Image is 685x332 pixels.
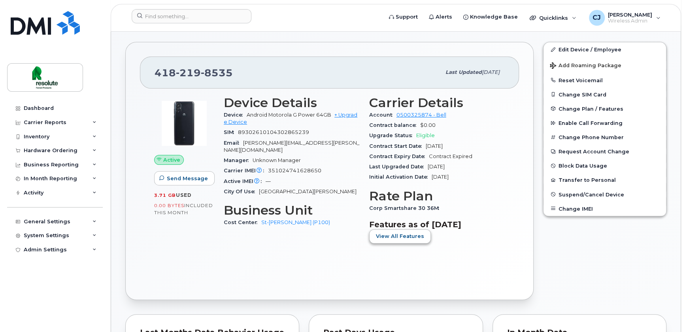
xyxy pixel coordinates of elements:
span: Upgrade Status [369,132,416,138]
span: CJ [593,13,601,23]
span: 8535 [201,67,233,79]
span: Support [396,13,418,21]
span: Wireless Admin [608,18,652,24]
span: 0.00 Bytes [154,203,184,208]
div: Clifford Joseph [583,10,666,26]
a: Support [383,9,423,25]
h3: Features as of [DATE] [369,220,505,229]
span: Enable Call Forwarding [559,120,623,126]
span: Account [369,112,396,118]
a: Edit Device / Employee [543,42,666,57]
span: Carrier IMEI [224,168,268,174]
a: Alerts [423,9,458,25]
span: Active [163,156,180,164]
span: View All Features [376,232,424,240]
span: SIM [224,129,238,135]
a: St-[PERSON_NAME] (P100) [261,219,330,225]
span: 219 [176,67,201,79]
h3: Carrier Details [369,96,505,110]
span: Last Upgraded Date [369,164,428,170]
span: [DATE] [432,174,449,180]
span: [PERSON_NAME] [608,11,652,18]
button: Change Plan / Features [543,102,666,116]
span: included this month [154,202,213,215]
span: Cost Center [224,219,261,225]
a: 0500325874 - Bell [396,112,446,118]
button: Change IMEI [543,202,666,216]
span: [GEOGRAPHIC_DATA][PERSON_NAME] [259,189,357,194]
span: $0.00 [420,122,436,128]
h3: Rate Plan [369,189,505,203]
span: Device [224,112,247,118]
span: Change Plan / Features [559,106,623,111]
span: Contract Expired [429,153,472,159]
span: Contract Start Date [369,143,426,149]
img: image20231002-3703462-1rwy8cr.jpeg [160,100,208,147]
span: Contract Expiry Date [369,153,429,159]
span: [DATE] [428,164,445,170]
span: 89302610104302865239 [238,129,309,135]
span: 418 [155,67,233,79]
span: [DATE] [426,143,443,149]
span: Last updated [445,69,482,75]
span: Manager [224,157,253,163]
button: Reset Voicemail [543,73,666,87]
span: used [176,192,192,198]
span: Add Roaming Package [550,62,621,70]
button: Send Message [154,171,215,185]
div: Quicklinks [524,10,582,26]
span: Suspend/Cancel Device [559,191,624,197]
span: Android Motorola G Power 64GB [247,112,331,118]
input: Find something... [132,9,251,23]
button: View All Features [369,229,431,243]
h3: Device Details [224,96,360,110]
button: Request Account Change [543,144,666,158]
span: Quicklinks [539,15,568,21]
button: Transfer to Personal [543,173,666,187]
span: Corp Smartshare 30 36M [369,205,443,211]
span: Knowledge Base [470,13,518,21]
button: Add Roaming Package [543,57,666,73]
span: Active IMEI [224,178,266,184]
button: Change Phone Number [543,130,666,144]
span: 351024741628650 [268,168,321,174]
button: Enable Call Forwarding [543,116,666,130]
span: [DATE] [482,69,500,75]
span: — [266,178,271,184]
span: Eligible [416,132,435,138]
span: Alerts [436,13,452,21]
span: Send Message [167,175,208,182]
span: Contract balance [369,122,420,128]
span: 3.71 GB [154,192,176,198]
button: Change SIM Card [543,87,666,102]
h3: Business Unit [224,203,360,217]
span: Initial Activation Date [369,174,432,180]
span: City Of Use [224,189,259,194]
a: Knowledge Base [458,9,523,25]
span: [PERSON_NAME][EMAIL_ADDRESS][PERSON_NAME][DOMAIN_NAME] [224,140,359,153]
span: Email [224,140,243,146]
button: Block Data Usage [543,158,666,173]
span: Unknown Manager [253,157,301,163]
button: Suspend/Cancel Device [543,187,666,202]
